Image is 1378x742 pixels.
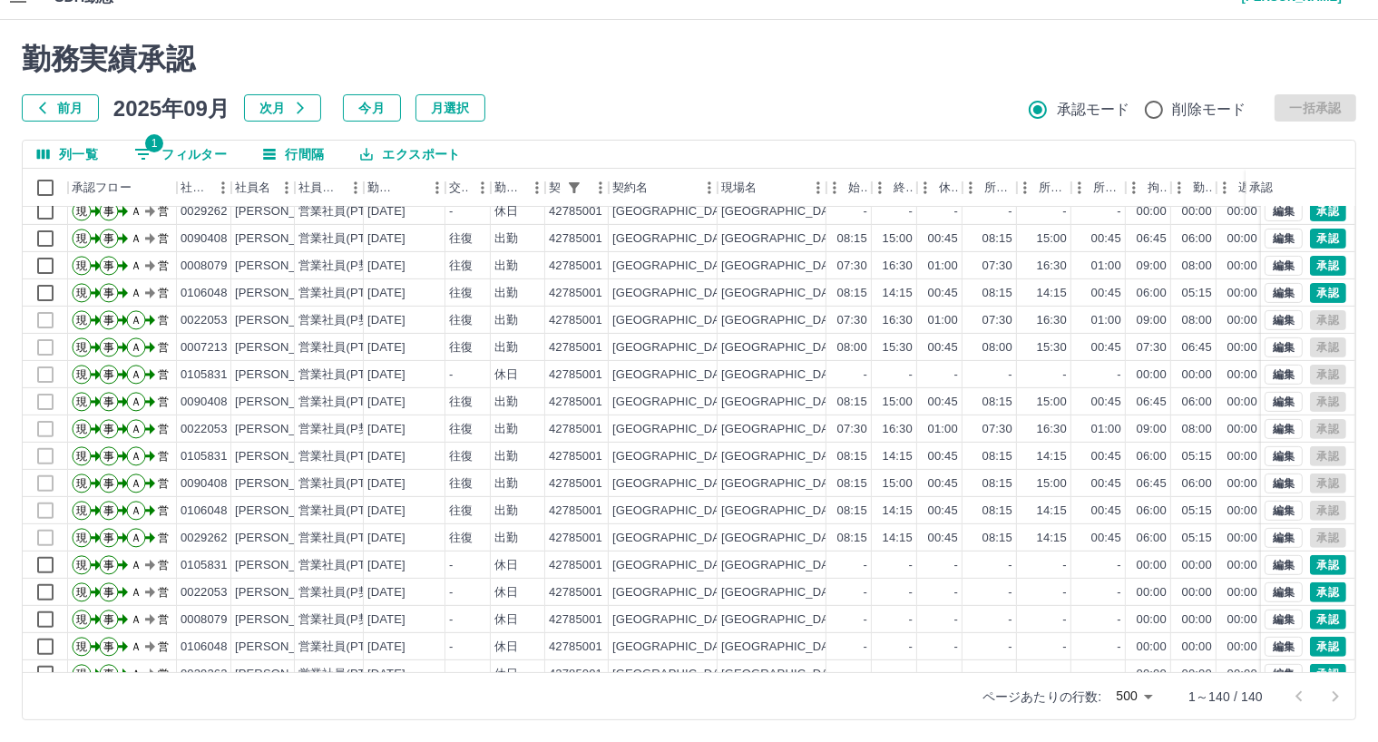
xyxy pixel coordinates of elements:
button: 前月 [22,94,99,122]
div: 0007213 [181,339,228,356]
div: 往復 [449,258,473,275]
div: 拘束 [1148,169,1168,207]
text: Ａ [131,287,142,299]
div: 交通費 [449,169,469,207]
button: 承認 [1310,555,1346,575]
div: 14:15 [1037,285,1067,302]
div: 08:15 [837,285,867,302]
button: 編集 [1265,610,1303,630]
text: 事 [103,341,114,354]
div: 00:00 [1137,203,1167,220]
div: 所定終業 [1039,169,1068,207]
text: 現 [76,341,87,354]
button: 承認 [1310,610,1346,630]
div: 08:00 [982,339,1012,356]
div: 42785001 [549,421,602,438]
div: 06:00 [1182,230,1212,248]
div: 社員区分 [298,169,342,207]
div: 現場名 [721,169,757,207]
button: メニュー [210,174,237,201]
div: 00:00 [1227,312,1257,329]
div: 42785001 [549,448,602,465]
div: 08:15 [837,230,867,248]
div: 始業 [848,169,868,207]
div: 00:45 [1091,394,1121,411]
div: 15:00 [883,394,913,411]
div: - [449,203,453,220]
div: - [954,203,958,220]
div: 15:30 [883,339,913,356]
div: 16:30 [883,421,913,438]
div: [GEOGRAPHIC_DATA]立[GEOGRAPHIC_DATA] [721,421,983,438]
div: 07:30 [837,312,867,329]
div: [GEOGRAPHIC_DATA] [612,421,738,438]
text: 事 [103,314,114,327]
div: 00:45 [1091,230,1121,248]
text: 事 [103,395,114,408]
div: 出勤 [494,394,518,411]
div: 42785001 [549,285,602,302]
div: 始業 [826,169,872,207]
div: 所定休憩 [1093,169,1122,207]
div: - [864,366,867,384]
button: 編集 [1265,365,1303,385]
div: 00:00 [1227,421,1257,438]
div: 06:00 [1182,394,1212,411]
div: 09:00 [1137,421,1167,438]
div: [GEOGRAPHIC_DATA] [612,258,738,275]
div: - [909,203,913,220]
div: - [1118,366,1121,384]
div: [DATE] [367,421,406,438]
div: 07:30 [982,258,1012,275]
div: 遅刻等 [1238,169,1258,207]
div: 07:30 [837,421,867,438]
div: 社員番号 [181,169,210,207]
text: 営 [158,232,169,245]
div: 営業社員(PT契約) [298,203,394,220]
div: 08:15 [982,285,1012,302]
button: エクスポート [346,141,474,168]
div: [PERSON_NAME] [235,203,334,220]
div: 15:00 [883,230,913,248]
div: 0029262 [181,203,228,220]
button: 編集 [1265,283,1303,303]
div: - [449,366,453,384]
text: 営 [158,423,169,435]
text: 現 [76,259,87,272]
div: 出勤 [494,285,518,302]
div: 所定休憩 [1071,169,1126,207]
button: ソート [398,175,424,200]
button: 承認 [1310,664,1346,684]
div: 営業社員(PT契約) [298,448,394,465]
div: 05:15 [1182,285,1212,302]
div: 往復 [449,394,473,411]
text: 営 [158,205,169,218]
div: 08:00 [1182,258,1212,275]
text: 営 [158,314,169,327]
div: [PERSON_NAME] [235,394,334,411]
div: 42785001 [549,339,602,356]
text: 現 [76,314,87,327]
button: 編集 [1265,582,1303,602]
div: 42785001 [549,230,602,248]
text: 現 [76,423,87,435]
button: メニュー [469,174,496,201]
div: [DATE] [367,285,406,302]
div: 00:00 [1182,203,1212,220]
div: 16:30 [883,312,913,329]
div: 終業 [872,169,917,207]
div: 遅刻等 [1217,169,1262,207]
div: 勤務区分 [491,169,545,207]
div: 00:45 [928,339,958,356]
div: 08:15 [982,394,1012,411]
div: 0008079 [181,258,228,275]
div: 出勤 [494,258,518,275]
div: [GEOGRAPHIC_DATA]立[GEOGRAPHIC_DATA] [721,366,983,384]
text: 営 [158,287,169,299]
div: 09:00 [1137,258,1167,275]
div: 00:00 [1227,394,1257,411]
button: 編集 [1265,555,1303,575]
div: 交通費 [445,169,491,207]
div: 06:00 [1137,285,1167,302]
div: 契約名 [609,169,718,207]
